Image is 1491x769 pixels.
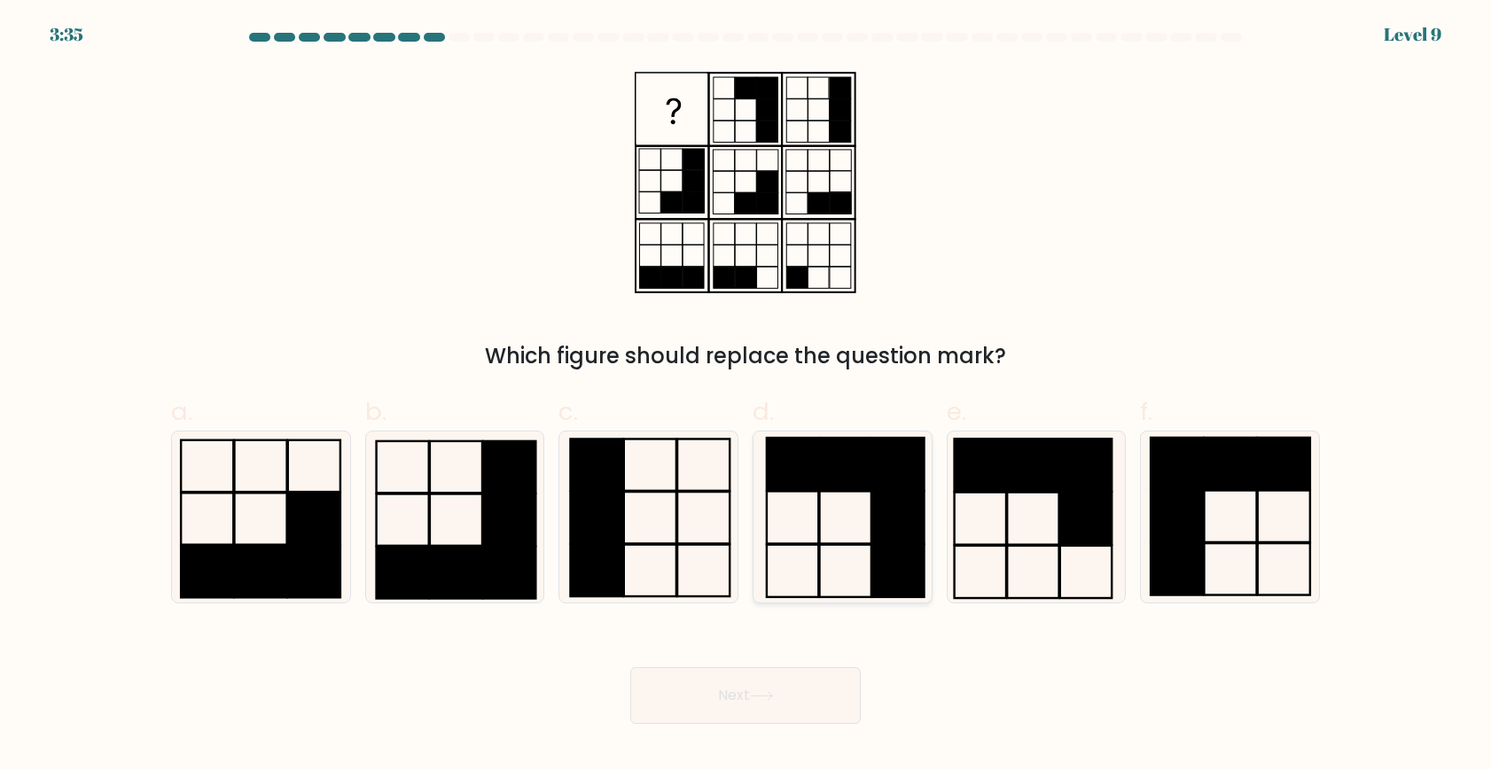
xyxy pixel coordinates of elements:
[171,394,192,429] span: a.
[182,340,1309,372] div: Which figure should replace the question mark?
[753,394,774,429] span: d.
[630,667,861,724] button: Next
[50,21,83,48] div: 3:35
[1384,21,1441,48] div: Level 9
[1140,394,1152,429] span: f.
[947,394,966,429] span: e.
[365,394,386,429] span: b.
[558,394,578,429] span: c.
